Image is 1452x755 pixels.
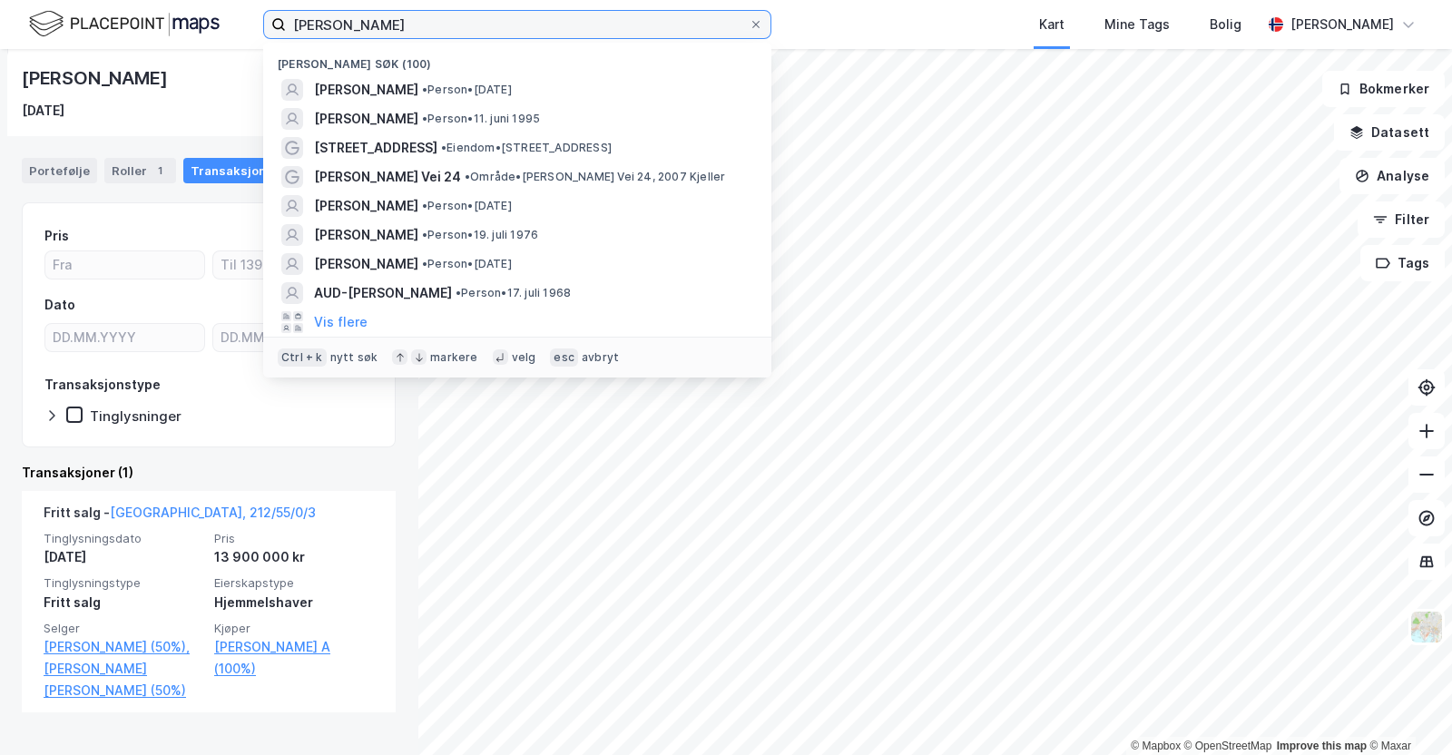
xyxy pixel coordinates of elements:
div: velg [512,350,536,365]
input: DD.MM.YYYY [45,324,204,351]
button: Vis flere [314,311,368,333]
a: [PERSON_NAME] (50%), [44,636,203,658]
input: Fra [45,251,204,279]
div: Portefølje [22,158,97,183]
span: • [456,286,461,299]
span: Selger [44,621,203,636]
div: markere [430,350,477,365]
div: Kart [1039,14,1064,35]
span: Person • [DATE] [422,257,512,271]
span: Person • [DATE] [422,83,512,97]
div: avbryt [582,350,619,365]
span: [STREET_ADDRESS] [314,137,437,159]
button: Bokmerker [1322,71,1445,107]
div: [PERSON_NAME] [22,64,171,93]
div: Mine Tags [1104,14,1170,35]
a: [PERSON_NAME] [PERSON_NAME] (50%) [44,658,203,701]
span: Område • [PERSON_NAME] Vei 24, 2007 Kjeller [465,170,725,184]
div: Tinglysninger [90,407,181,425]
span: • [422,83,427,96]
div: Fritt salg [44,592,203,613]
div: Pris [44,225,69,247]
span: [PERSON_NAME] [314,108,418,130]
span: Person • 17. juli 1968 [456,286,571,300]
div: [DATE] [44,546,203,568]
span: AUD-[PERSON_NAME] [314,282,452,304]
div: [DATE] [22,100,64,122]
span: Person • 19. juli 1976 [422,228,538,242]
span: • [422,257,427,270]
span: Tinglysningstype [44,575,203,591]
div: Bolig [1210,14,1241,35]
div: nytt søk [330,350,378,365]
div: Transaksjoner (1) [22,462,396,484]
button: Filter [1358,201,1445,238]
input: Søk på adresse, matrikkel, gårdeiere, leietakere eller personer [286,11,749,38]
button: Datasett [1334,114,1445,151]
span: [PERSON_NAME] [314,253,418,275]
div: [PERSON_NAME] søk (100) [263,43,771,75]
span: [PERSON_NAME] Vei 24 [314,166,461,188]
img: logo.f888ab2527a4732fd821a326f86c7f29.svg [29,8,220,40]
div: Ctrl + k [278,348,327,367]
div: Dato [44,294,75,316]
img: Z [1409,610,1444,644]
span: Eierskapstype [214,575,374,591]
a: [GEOGRAPHIC_DATA], 212/55/0/3 [110,505,316,520]
span: Pris [214,531,374,546]
span: • [441,141,446,154]
span: • [465,170,470,183]
a: Mapbox [1131,740,1181,752]
span: Tinglysningsdato [44,531,203,546]
button: Analyse [1339,158,1445,194]
input: Til 13900000 [213,251,372,279]
span: Eiendom • [STREET_ADDRESS] [441,141,612,155]
span: Person • 11. juni 1995 [422,112,540,126]
a: OpenStreetMap [1184,740,1272,752]
div: 1 [151,162,169,180]
iframe: Chat Widget [1361,668,1452,755]
div: Transaksjoner [183,158,308,183]
div: esc [550,348,578,367]
a: [PERSON_NAME] A (100%) [214,636,374,680]
span: • [422,112,427,125]
div: Transaksjonstype [44,374,161,396]
div: [PERSON_NAME] [1290,14,1394,35]
span: Person • [DATE] [422,199,512,213]
span: [PERSON_NAME] [314,195,418,217]
span: • [422,199,427,212]
span: [PERSON_NAME] [314,79,418,101]
div: Fritt salg - [44,502,316,531]
span: [PERSON_NAME] [314,224,418,246]
div: 13 900 000 kr [214,546,374,568]
a: Improve this map [1277,740,1367,752]
span: • [422,228,427,241]
div: Hjemmelshaver [214,592,374,613]
input: DD.MM.YYYY [213,324,372,351]
span: Kjøper [214,621,374,636]
button: Tags [1360,245,1445,281]
div: Roller [104,158,176,183]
